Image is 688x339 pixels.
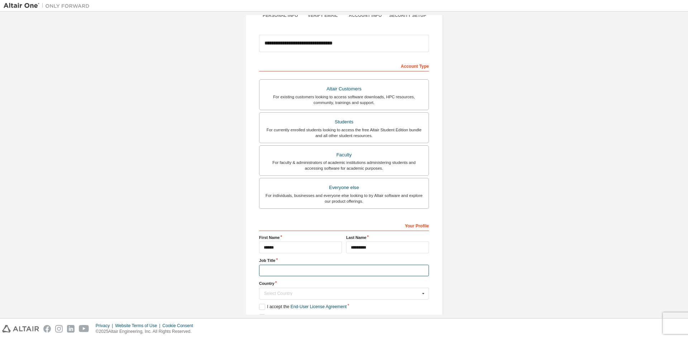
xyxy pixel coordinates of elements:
[115,323,162,329] div: Website Terms of Use
[264,84,424,94] div: Altair Customers
[259,220,429,231] div: Your Profile
[55,325,63,333] img: instagram.svg
[346,235,429,240] label: Last Name
[264,291,420,296] div: Select Country
[259,13,302,18] div: Personal Info
[79,325,89,333] img: youtube.svg
[291,304,347,309] a: End-User License Agreement
[264,160,424,171] div: For faculty & administrators of academic institutions administering students and accessing softwa...
[264,94,424,105] div: For existing customers looking to access software downloads, HPC resources, community, trainings ...
[259,304,347,310] label: I accept the
[259,60,429,71] div: Account Type
[67,325,75,333] img: linkedin.svg
[264,117,424,127] div: Students
[264,193,424,204] div: For individuals, businesses and everyone else looking to try Altair software and explore our prod...
[162,323,197,329] div: Cookie Consent
[96,329,197,335] p: © 2025 Altair Engineering, Inc. All Rights Reserved.
[344,13,387,18] div: Account Info
[264,183,424,193] div: Everyone else
[387,13,429,18] div: Security Setup
[302,13,344,18] div: Verify Email
[259,258,429,263] label: Job Title
[259,235,342,240] label: First Name
[43,325,51,333] img: facebook.svg
[2,325,39,333] img: altair_logo.svg
[96,323,115,329] div: Privacy
[264,127,424,138] div: For currently enrolled students looking to access the free Altair Student Edition bundle and all ...
[264,150,424,160] div: Faculty
[259,314,362,320] label: I would like to receive marketing emails from Altair
[4,2,93,9] img: Altair One
[259,281,429,286] label: Country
